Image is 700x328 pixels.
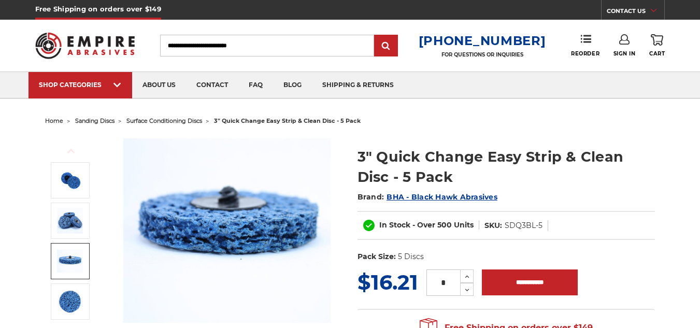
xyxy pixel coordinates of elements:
span: Cart [649,50,665,57]
img: quick change attachment on 3 inch strip it discs [57,250,83,273]
button: Previous [59,140,83,162]
div: SHOP CATEGORIES [39,81,122,89]
img: Empire Abrasives [35,26,135,65]
span: 3" quick change easy strip & clean disc - 5 pack [214,117,361,124]
a: Cart [649,34,665,57]
a: faq [238,72,273,98]
a: CONTACT US [607,5,664,20]
img: paint and rust stripping material of 3 inch quick change discs [57,289,83,315]
a: surface conditioning discs [126,117,202,124]
img: 3 inch blue strip it quick change discs by BHA [57,167,83,193]
img: BHA 3" strip and clean roll on discs, 5 pack [57,208,83,234]
span: $16.21 [358,269,418,295]
input: Submit [376,36,396,56]
span: Brand: [358,192,384,202]
a: contact [186,72,238,98]
a: blog [273,72,312,98]
p: FOR QUESTIONS OR INQUIRIES [419,51,546,58]
dd: 5 Discs [398,251,424,262]
dt: Pack Size: [358,251,396,262]
a: sanding discs [75,117,115,124]
a: Reorder [571,34,599,56]
a: [PHONE_NUMBER] [419,33,546,48]
dd: SDQ3BL-5 [505,220,542,231]
img: 3 inch blue strip it quick change discs by BHA [123,138,331,322]
span: Reorder [571,50,599,57]
span: 500 [437,220,452,230]
h1: 3" Quick Change Easy Strip & Clean Disc - 5 Pack [358,147,655,187]
a: BHA - Black Hawk Abrasives [387,192,497,202]
a: home [45,117,63,124]
dt: SKU: [484,220,502,231]
span: In Stock [379,220,410,230]
a: shipping & returns [312,72,404,98]
span: - Over [412,220,435,230]
span: Sign In [613,50,636,57]
a: about us [132,72,186,98]
span: Units [454,220,474,230]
